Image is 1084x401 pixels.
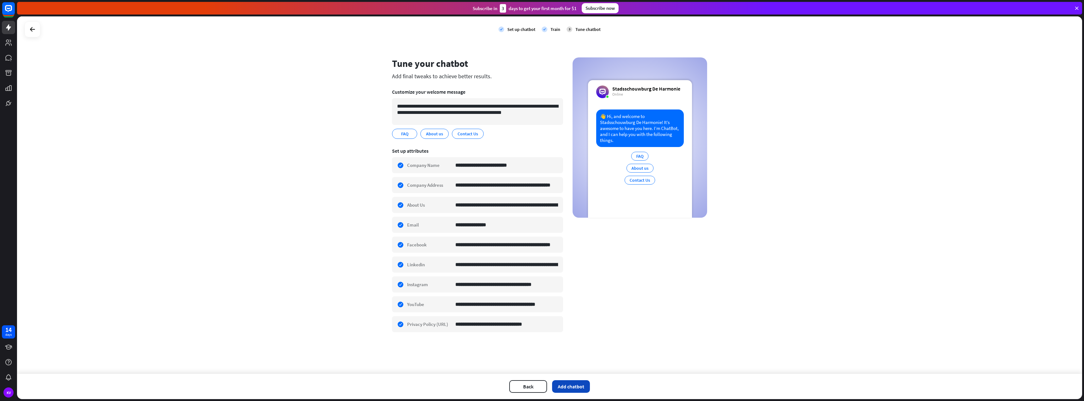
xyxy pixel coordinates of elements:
[5,327,12,333] div: 14
[567,27,572,32] div: 3
[575,27,601,32] div: Tune chatbot
[625,176,655,185] div: Contact Us
[551,27,560,32] div: Train
[425,130,444,137] span: About us
[596,109,684,147] div: 👋 Hi, and welcome to Stadsschouwburg De Harmonie! It’s awesome to have you here. I’m ChatBot, and...
[392,57,563,69] div: Tune your chatbot
[582,3,619,13] div: Subscribe now
[392,148,563,154] div: Set up attributes
[631,152,649,161] div: FAQ
[507,27,535,32] div: Set up chatbot
[509,380,547,393] button: Back
[457,130,479,137] span: Contact Us
[626,164,654,173] div: About us
[5,3,24,21] button: Open LiveChat chat widget
[3,387,14,398] div: KV
[401,130,409,137] span: FAQ
[542,27,547,32] i: check
[499,27,504,32] i: check
[552,380,590,393] button: Add chatbot
[500,4,506,13] div: 3
[473,4,577,13] div: Subscribe in days to get your first month for $1
[612,86,680,92] div: Stadsschouwburg De Harmonie
[612,92,680,97] div: Online
[392,89,563,95] div: Customize your welcome message
[392,73,563,80] div: Add final tweaks to achieve better results.
[5,333,12,337] div: days
[2,325,15,339] a: 14 days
